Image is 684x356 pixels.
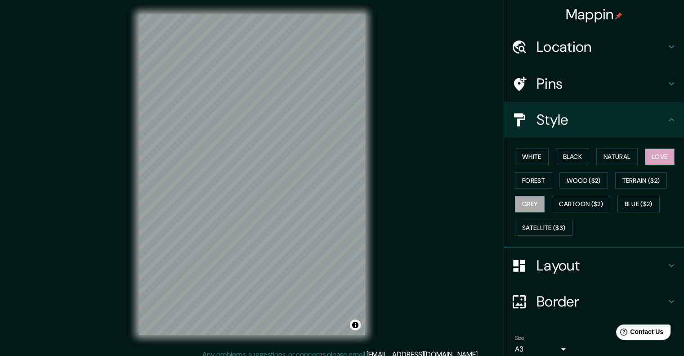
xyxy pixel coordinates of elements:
[515,220,572,236] button: Satellite ($3)
[515,334,524,342] label: Size
[566,5,623,23] h4: Mappin
[536,111,666,129] h4: Style
[556,149,590,165] button: Black
[604,321,674,346] iframe: Help widget launcher
[615,172,667,189] button: Terrain ($2)
[504,284,684,320] div: Border
[515,149,549,165] button: White
[504,66,684,102] div: Pins
[504,102,684,138] div: Style
[350,320,361,330] button: Toggle attribution
[559,172,608,189] button: Wood ($2)
[615,12,622,19] img: pin-icon.png
[536,75,666,93] h4: Pins
[536,38,666,56] h4: Location
[504,248,684,284] div: Layout
[515,196,545,212] button: Grey
[515,172,552,189] button: Forest
[617,196,660,212] button: Blue ($2)
[139,14,365,335] canvas: Map
[645,149,675,165] button: Love
[552,196,610,212] button: Cartoon ($2)
[536,257,666,275] h4: Layout
[596,149,638,165] button: Natural
[536,293,666,311] h4: Border
[504,29,684,65] div: Location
